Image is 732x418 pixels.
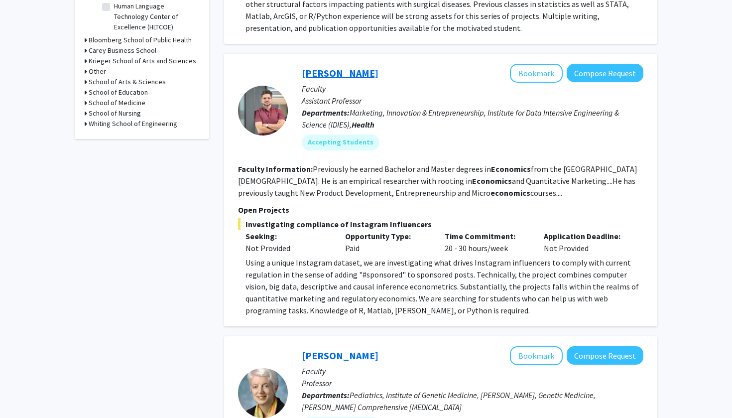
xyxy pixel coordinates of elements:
[445,230,529,242] p: Time Commitment:
[491,164,531,174] b: Economics
[302,349,378,362] a: [PERSON_NAME]
[89,87,148,98] h3: School of Education
[302,67,378,79] a: [PERSON_NAME]
[302,108,619,130] span: Marketing, Innovation & Entrepreneurship, Institute for Data Intensive Engineering & Science (IDI...
[89,77,166,87] h3: School of Arts & Sciences
[302,95,643,107] p: Assistant Professor
[567,346,643,365] button: Compose Request to Joann Bodurtha
[536,230,636,254] div: Not Provided
[238,164,313,174] b: Faculty Information:
[302,365,643,377] p: Faculty
[89,119,177,129] h3: Whiting School of Engineering
[338,230,437,254] div: Paid
[490,188,530,198] b: economics
[89,45,156,56] h3: Carey Business School
[245,242,330,254] div: Not Provided
[302,108,350,118] b: Departments:
[302,83,643,95] p: Faculty
[89,108,141,119] h3: School of Nursing
[567,64,643,82] button: Compose Request to Manuel Hermosilla
[114,1,197,32] label: Human Language Technology Center of Excellence (HLTCOE)
[437,230,537,254] div: 20 - 30 hours/week
[302,390,596,412] span: Pediatrics, Institute of Genetic Medicine, [PERSON_NAME], Genetic Medicine, [PERSON_NAME] Compreh...
[245,230,330,242] p: Seeking:
[89,98,145,108] h3: School of Medicine
[472,176,512,186] b: Economics
[245,257,643,316] div: Using a unique Instagram dataset, we are investigating what drives Instagram influencers to compl...
[238,204,643,216] p: Open Projects
[89,35,192,45] h3: Bloomberg School of Public Health
[302,135,379,150] mat-chip: Accepting Students
[89,56,196,66] h3: Krieger School of Arts and Sciences
[510,64,563,83] button: Add Manuel Hermosilla to Bookmarks
[352,120,374,130] b: Health
[89,66,106,77] h3: Other
[510,346,563,365] button: Add Joann Bodurtha to Bookmarks
[544,230,628,242] p: Application Deadline:
[238,218,643,230] span: Investigating compliance of Instagram Influencers
[345,230,430,242] p: Opportunity Type:
[7,373,42,411] iframe: Chat
[238,164,637,198] fg-read-more: Previously he earned Bachelor and Master degrees in from the [GEOGRAPHIC_DATA][DEMOGRAPHIC_DATA]....
[302,390,350,400] b: Departments:
[302,377,643,389] p: Professor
